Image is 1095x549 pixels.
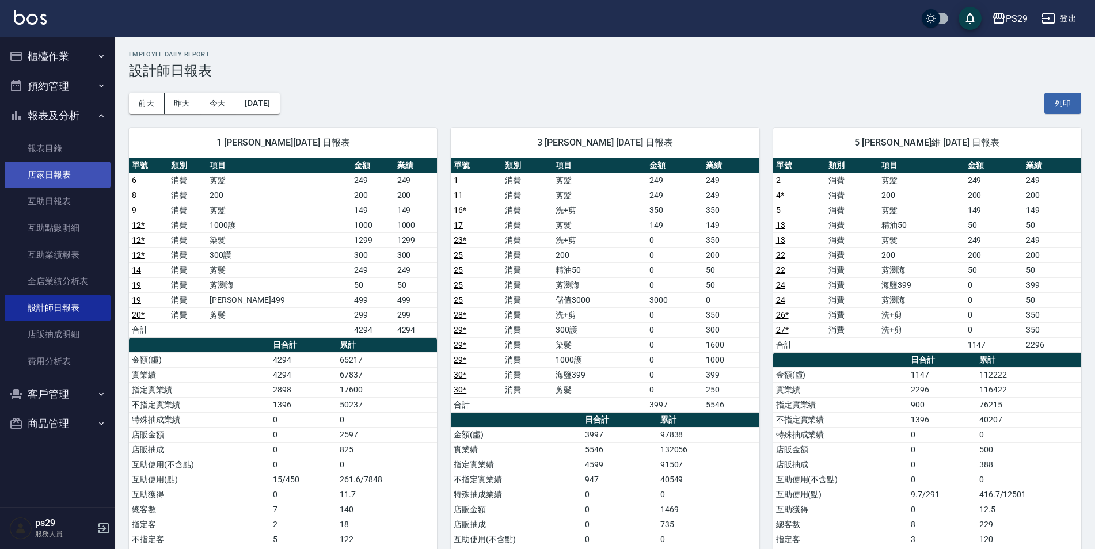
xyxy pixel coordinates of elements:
[129,472,270,487] td: 互助使用(點)
[647,382,703,397] td: 0
[965,232,1023,247] td: 249
[647,203,703,218] td: 350
[270,472,337,487] td: 15/450
[5,242,111,268] a: 互助業績報表
[976,397,1081,412] td: 76215
[5,321,111,348] a: 店販抽成明細
[776,250,785,260] a: 22
[454,190,463,200] a: 11
[657,442,759,457] td: 132056
[776,295,785,304] a: 24
[1023,158,1081,173] th: 業績
[965,188,1023,203] td: 200
[207,158,351,173] th: 項目
[703,203,759,218] td: 350
[703,232,759,247] td: 350
[826,307,879,322] td: 消費
[647,158,703,173] th: 金額
[35,517,94,529] h5: ps29
[451,472,582,487] td: 不指定實業績
[132,295,141,304] a: 19
[168,188,207,203] td: 消費
[976,427,1081,442] td: 0
[465,137,745,148] span: 3 [PERSON_NAME] [DATE] 日報表
[454,250,463,260] a: 25
[394,188,438,203] td: 200
[987,7,1032,30] button: PS29
[582,472,657,487] td: 947
[582,457,657,472] td: 4599
[657,457,759,472] td: 91507
[132,205,136,215] a: 9
[879,203,964,218] td: 剪髮
[207,188,351,203] td: 200
[647,397,703,412] td: 3997
[168,307,207,322] td: 消費
[394,262,438,277] td: 249
[657,427,759,442] td: 97838
[773,457,908,472] td: 店販抽成
[773,472,908,487] td: 互助使用(不含點)
[351,292,394,307] td: 499
[647,173,703,188] td: 249
[270,338,337,353] th: 日合計
[14,10,47,25] img: Logo
[129,158,437,338] table: a dense table
[647,367,703,382] td: 0
[9,517,32,540] img: Person
[502,247,553,262] td: 消費
[451,158,502,173] th: 單號
[337,442,437,457] td: 825
[270,427,337,442] td: 0
[965,262,1023,277] td: 50
[270,382,337,397] td: 2898
[168,277,207,292] td: 消費
[337,412,437,427] td: 0
[337,457,437,472] td: 0
[502,352,553,367] td: 消費
[553,322,647,337] td: 300護
[976,382,1081,397] td: 116422
[207,277,351,292] td: 剪瀏海
[1023,203,1081,218] td: 149
[647,262,703,277] td: 0
[703,367,759,382] td: 399
[5,348,111,375] a: 費用分析表
[826,277,879,292] td: 消費
[502,232,553,247] td: 消費
[965,322,1023,337] td: 0
[129,397,270,412] td: 不指定實業績
[965,337,1023,352] td: 1147
[351,232,394,247] td: 1299
[132,280,141,289] a: 19
[168,203,207,218] td: 消費
[879,188,964,203] td: 200
[647,322,703,337] td: 0
[351,158,394,173] th: 金額
[394,203,438,218] td: 149
[553,173,647,188] td: 剪髮
[454,295,463,304] a: 25
[1037,8,1081,29] button: 登出
[703,322,759,337] td: 300
[394,158,438,173] th: 業績
[270,412,337,427] td: 0
[553,188,647,203] td: 剪髮
[965,218,1023,232] td: 50
[129,352,270,367] td: 金額(虛)
[826,203,879,218] td: 消費
[965,307,1023,322] td: 0
[35,529,94,539] p: 服務人員
[773,412,908,427] td: 不指定實業績
[1023,262,1081,277] td: 50
[5,101,111,131] button: 報表及分析
[976,367,1081,382] td: 112222
[826,173,879,188] td: 消費
[337,397,437,412] td: 50237
[394,173,438,188] td: 249
[776,265,785,274] a: 22
[908,382,976,397] td: 2296
[908,397,976,412] td: 900
[502,262,553,277] td: 消費
[5,41,111,71] button: 櫃檯作業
